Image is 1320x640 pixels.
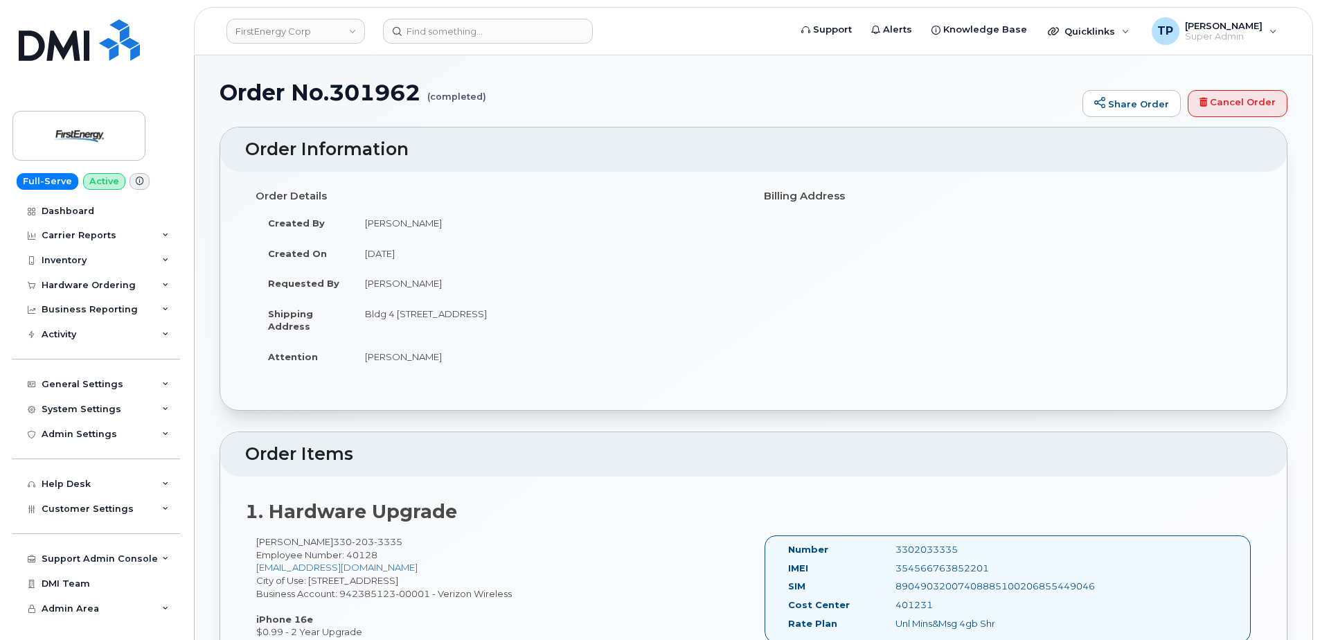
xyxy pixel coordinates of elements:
label: SIM [788,580,805,593]
span: 203 [352,536,374,547]
div: 354566763852201 [885,562,1036,575]
label: IMEI [788,562,808,575]
h4: Billing Address [764,190,1251,202]
td: [DATE] [353,238,743,269]
span: 3335 [374,536,402,547]
span: Employee Number: 40128 [256,549,377,560]
h4: Order Details [256,190,743,202]
div: 401231 [885,598,1036,612]
td: [PERSON_NAME] [353,268,743,299]
strong: Created By [268,217,325,229]
strong: Shipping Address [268,308,313,332]
strong: Requested By [268,278,339,289]
h1: Order No.301962 [220,80,1076,105]
a: [EMAIL_ADDRESS][DOMAIN_NAME] [256,562,418,573]
a: Cancel Order [1188,90,1287,118]
strong: Attention [268,351,318,362]
h2: Order Information [245,140,1262,159]
div: 3302033335 [885,543,1036,556]
label: Number [788,543,828,556]
td: Bldg 4 [STREET_ADDRESS] [353,299,743,341]
label: Rate Plan [788,617,837,630]
a: Share Order [1082,90,1181,118]
div: Unl Mins&Msg 4gb Shr [885,617,1036,630]
strong: Created On [268,248,327,259]
h2: Order Items [245,445,1262,464]
strong: iPhone 16e [256,614,313,625]
td: [PERSON_NAME] [353,208,743,238]
span: 330 [333,536,402,547]
strong: 1. Hardware Upgrade [245,500,457,523]
small: (completed) [427,80,486,102]
td: [PERSON_NAME] [353,341,743,372]
div: 89049032007408885100206855449046 [885,580,1036,593]
label: Cost Center [788,598,850,612]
